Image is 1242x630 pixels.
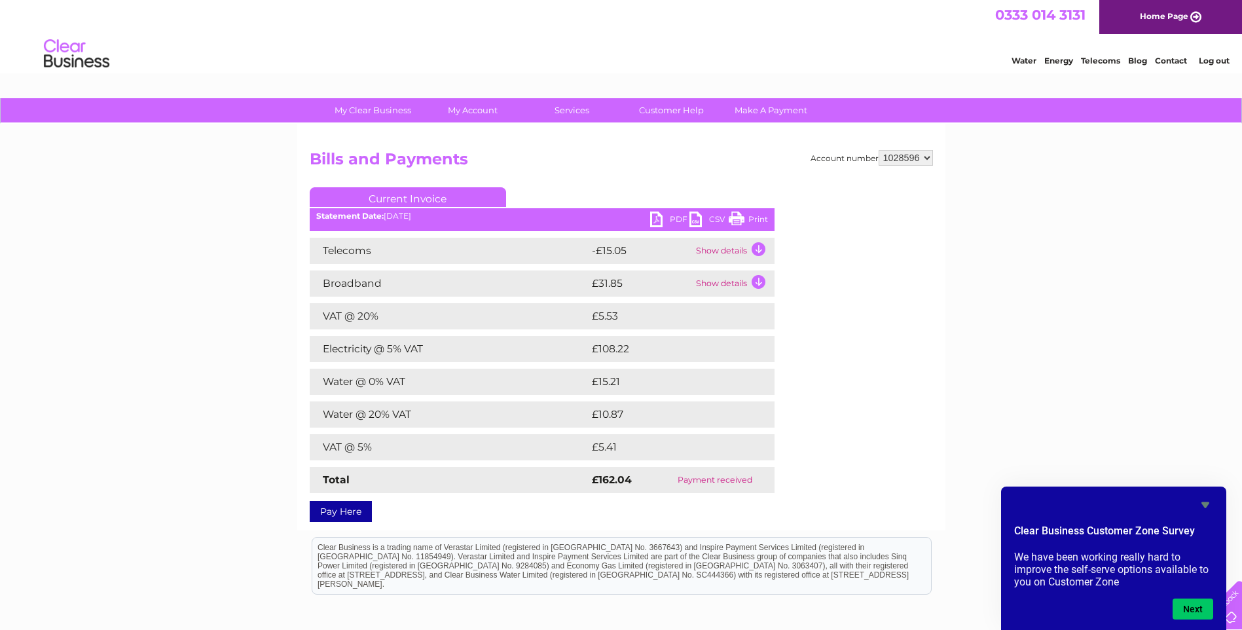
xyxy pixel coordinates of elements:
[418,98,526,122] a: My Account
[650,212,689,231] a: PDF
[717,98,825,122] a: Make A Payment
[310,212,775,221] div: [DATE]
[43,34,110,74] img: logo.png
[589,401,747,428] td: £10.87
[310,150,933,175] h2: Bills and Payments
[316,211,384,221] b: Statement Date:
[1128,56,1147,65] a: Blog
[589,369,745,395] td: £15.21
[617,98,725,122] a: Customer Help
[1014,551,1213,588] p: We have been working really hard to improve the self-serve options available to you on Customer Zone
[1155,56,1187,65] a: Contact
[995,7,1086,23] a: 0333 014 3131
[811,150,933,166] div: Account number
[310,270,589,297] td: Broadband
[656,467,775,493] td: Payment received
[310,434,589,460] td: VAT @ 5%
[310,336,589,362] td: Electricity @ 5% VAT
[589,238,693,264] td: -£15.05
[310,501,372,522] a: Pay Here
[310,369,589,395] td: Water @ 0% VAT
[310,187,506,207] a: Current Invoice
[729,212,768,231] a: Print
[589,336,750,362] td: £108.22
[323,473,350,486] strong: Total
[693,238,775,264] td: Show details
[1199,56,1230,65] a: Log out
[1044,56,1073,65] a: Energy
[310,238,589,264] td: Telecoms
[1173,599,1213,620] button: Next question
[319,98,427,122] a: My Clear Business
[518,98,626,122] a: Services
[1081,56,1120,65] a: Telecoms
[592,473,632,486] strong: £162.04
[1014,523,1213,546] h2: Clear Business Customer Zone Survey
[589,434,742,460] td: £5.41
[689,212,729,231] a: CSV
[1014,497,1213,620] div: Clear Business Customer Zone Survey
[1012,56,1036,65] a: Water
[693,270,775,297] td: Show details
[1197,497,1213,513] button: Hide survey
[310,401,589,428] td: Water @ 20% VAT
[310,303,589,329] td: VAT @ 20%
[312,7,931,64] div: Clear Business is a trading name of Verastar Limited (registered in [GEOGRAPHIC_DATA] No. 3667643...
[589,303,744,329] td: £5.53
[589,270,693,297] td: £31.85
